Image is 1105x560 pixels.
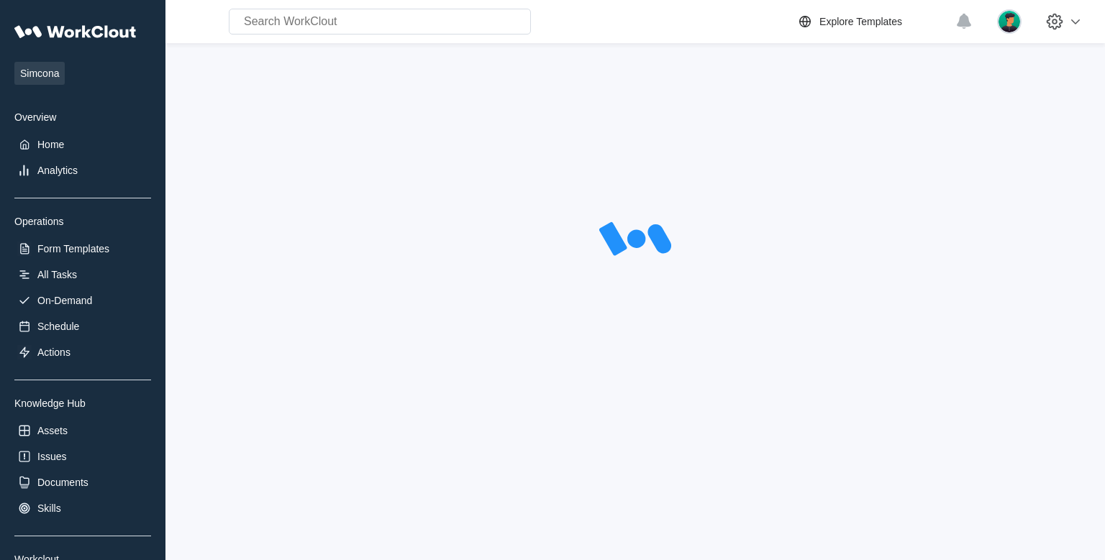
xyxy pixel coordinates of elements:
[14,239,151,259] a: Form Templates
[37,477,88,488] div: Documents
[14,342,151,362] a: Actions
[14,316,151,336] a: Schedule
[14,134,151,155] a: Home
[14,498,151,518] a: Skills
[37,139,64,150] div: Home
[796,13,948,30] a: Explore Templates
[14,265,151,285] a: All Tasks
[14,421,151,441] a: Assets
[37,321,79,332] div: Schedule
[37,165,78,176] div: Analytics
[14,62,65,85] span: Simcona
[14,160,151,180] a: Analytics
[14,472,151,492] a: Documents
[819,16,902,27] div: Explore Templates
[37,451,66,462] div: Issues
[14,111,151,123] div: Overview
[14,446,151,467] a: Issues
[37,243,109,254] div: Form Templates
[37,295,92,306] div: On-Demand
[14,398,151,409] div: Knowledge Hub
[37,269,77,280] div: All Tasks
[14,290,151,311] a: On-Demand
[37,425,68,436] div: Assets
[37,502,61,514] div: Skills
[997,9,1022,34] img: user.png
[229,9,531,35] input: Search WorkClout
[14,216,151,227] div: Operations
[37,346,71,358] div: Actions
